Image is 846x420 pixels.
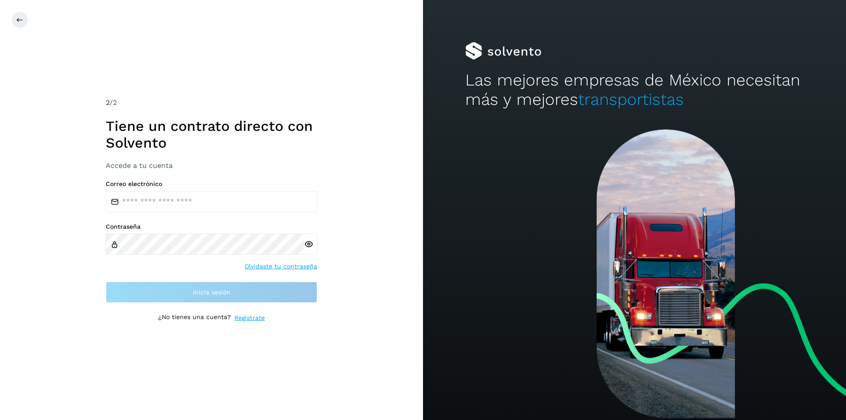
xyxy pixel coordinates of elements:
label: Contraseña [106,223,317,230]
a: Regístrate [234,313,265,323]
button: Inicia sesión [106,282,317,303]
h1: Tiene un contrato directo con Solvento [106,118,317,152]
div: /2 [106,97,317,108]
span: 2 [106,98,110,107]
h3: Accede a tu cuenta [106,161,317,170]
span: Inicia sesión [193,289,230,295]
a: Olvidaste tu contraseña [245,262,317,271]
h2: Las mejores empresas de México necesitan más y mejores [465,71,804,110]
label: Correo electrónico [106,180,317,188]
span: transportistas [578,90,684,109]
p: ¿No tienes una cuenta? [158,313,231,323]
